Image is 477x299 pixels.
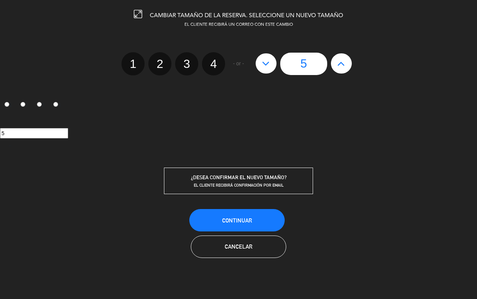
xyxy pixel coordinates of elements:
input: 3 [37,102,42,107]
span: CAMBIAR TAMAÑO DE LA RESERVA. SELECCIONE UN NUEVO TAMAÑO [150,13,343,19]
span: ¿DESEA CONFIRMAR EL NUEVO TAMAÑO? [191,174,287,180]
label: 2 [148,52,171,75]
input: 4 [53,102,58,107]
input: 1 [4,102,9,107]
label: 3 [33,99,49,112]
span: Cancelar [225,243,252,250]
button: Continuar [189,209,285,231]
span: EL CLIENTE RECIBIRÁ UN CORREO CON ESTE CAMBIO [184,23,293,27]
input: 2 [20,102,25,107]
label: 4 [49,99,65,112]
label: 4 [202,52,225,75]
span: Continuar [222,217,252,224]
label: 3 [175,52,198,75]
button: Cancelar [191,236,286,258]
label: 2 [16,99,33,112]
label: 1 [121,52,145,75]
span: EL CLIENTE RECIBIRÁ CONFIRMACIÓN POR EMAIL [194,183,284,188]
span: - or - [233,59,244,68]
